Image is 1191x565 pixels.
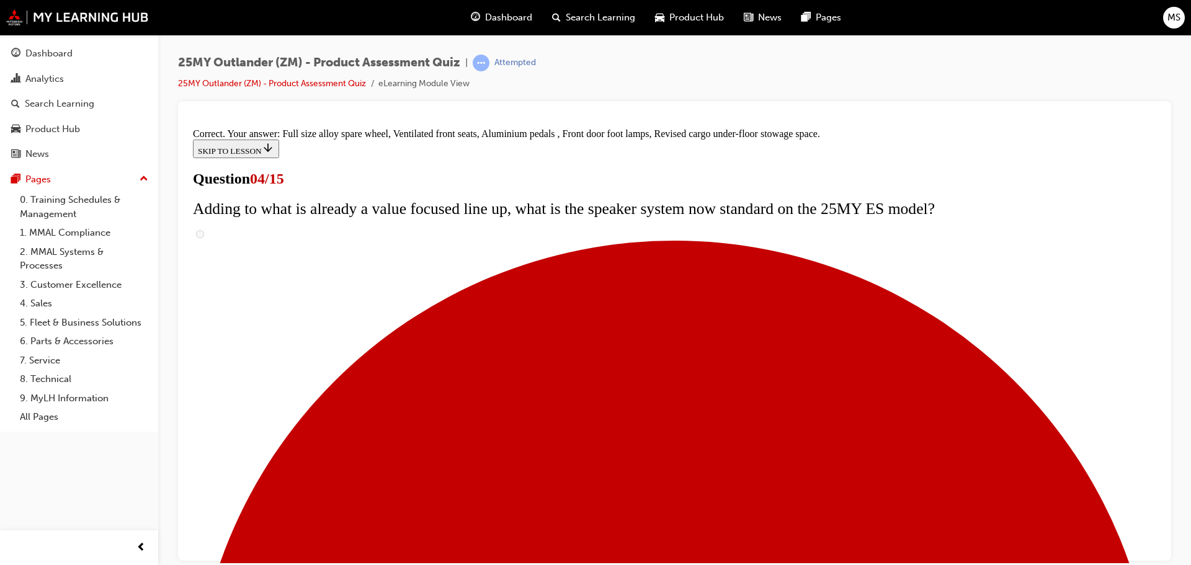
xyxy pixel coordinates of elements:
li: eLearning Module View [378,77,470,91]
button: Pages [5,168,153,191]
div: Attempted [494,57,536,69]
button: MS [1163,7,1185,29]
button: DashboardAnalyticsSearch LearningProduct HubNews [5,40,153,168]
span: search-icon [11,99,20,110]
span: pages-icon [11,174,20,185]
a: car-iconProduct Hub [645,5,734,30]
a: Product Hub [5,118,153,141]
a: Dashboard [5,42,153,65]
span: news-icon [744,10,753,25]
span: | [465,56,468,70]
img: mmal [6,9,149,25]
span: Product Hub [669,11,724,25]
a: pages-iconPages [792,5,851,30]
span: car-icon [655,10,664,25]
span: Search Learning [566,11,635,25]
span: News [758,11,782,25]
span: SKIP TO LESSON [10,23,86,32]
div: News [25,147,49,161]
div: Dashboard [25,47,73,61]
a: Search Learning [5,92,153,115]
span: search-icon [552,10,561,25]
span: Dashboard [485,11,532,25]
span: Pages [816,11,841,25]
span: guage-icon [11,48,20,60]
span: up-icon [140,171,148,187]
a: 7. Service [15,351,153,370]
div: Pages [25,172,51,187]
a: 0. Training Schedules & Management [15,190,153,223]
a: 8. Technical [15,370,153,389]
a: search-iconSearch Learning [542,5,645,30]
span: MS [1167,11,1180,25]
a: 9. MyLH Information [15,389,153,408]
a: 6. Parts & Accessories [15,332,153,351]
button: SKIP TO LESSON [5,16,91,35]
span: prev-icon [136,540,146,556]
div: Correct. Your answer: Full size alloy spare wheel, Ventilated front seats, Aluminium pedals , Fro... [5,5,968,16]
a: guage-iconDashboard [461,5,542,30]
div: Search Learning [25,97,94,111]
a: 2. MMAL Systems & Processes [15,242,153,275]
a: Analytics [5,68,153,91]
span: guage-icon [471,10,480,25]
a: News [5,143,153,166]
span: 25MY Outlander (ZM) - Product Assessment Quiz [178,56,460,70]
a: 5. Fleet & Business Solutions [15,313,153,332]
span: learningRecordVerb_ATTEMPT-icon [473,55,489,71]
span: car-icon [11,124,20,135]
a: 4. Sales [15,294,153,313]
a: All Pages [15,407,153,427]
span: pages-icon [801,10,811,25]
span: chart-icon [11,74,20,85]
a: news-iconNews [734,5,792,30]
span: news-icon [11,149,20,160]
div: Analytics [25,72,64,86]
a: 3. Customer Excellence [15,275,153,295]
a: 1. MMAL Compliance [15,223,153,242]
a: 25MY Outlander (ZM) - Product Assessment Quiz [178,78,366,89]
div: Product Hub [25,122,80,136]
